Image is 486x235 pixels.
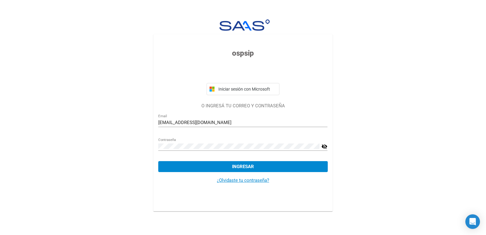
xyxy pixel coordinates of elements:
[158,48,327,59] h3: ospsip
[465,214,480,229] div: Open Intercom Messenger
[158,102,327,109] p: O INGRESÁ TU CORREO Y CONTRASEÑA
[321,143,327,150] mat-icon: visibility_off
[232,164,254,169] span: Ingresar
[204,65,282,79] iframe: Botón Iniciar sesión con Google
[158,161,327,172] button: Ingresar
[217,178,269,183] a: ¿Olvidaste tu contraseña?
[207,83,279,95] button: Iniciar sesión con Microsoft
[217,87,277,92] span: Iniciar sesión con Microsoft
